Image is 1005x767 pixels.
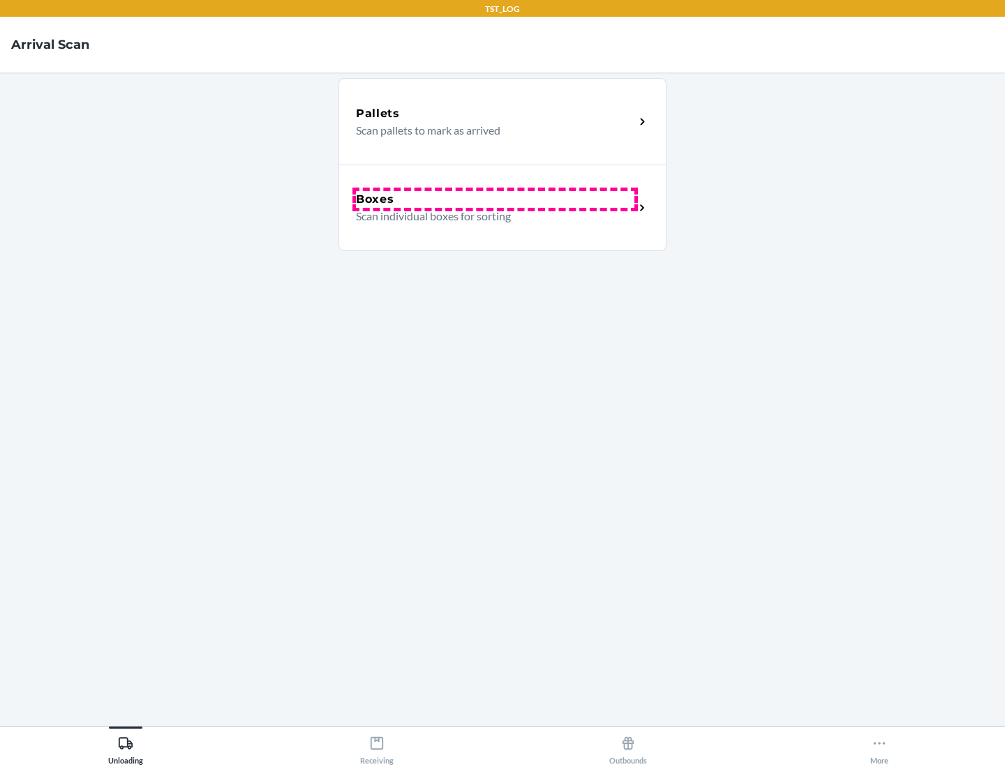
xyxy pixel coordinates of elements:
[356,122,623,139] p: Scan pallets to mark as arrived
[360,730,394,765] div: Receiving
[251,727,502,765] button: Receiving
[356,208,623,225] p: Scan individual boxes for sorting
[11,36,89,54] h4: Arrival Scan
[754,727,1005,765] button: More
[609,730,647,765] div: Outbounds
[870,730,888,765] div: More
[338,78,667,165] a: PalletsScan pallets to mark as arrived
[485,3,520,15] p: TST_LOG
[338,165,667,251] a: BoxesScan individual boxes for sorting
[356,191,394,208] h5: Boxes
[502,727,754,765] button: Outbounds
[356,105,400,122] h5: Pallets
[108,730,143,765] div: Unloading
